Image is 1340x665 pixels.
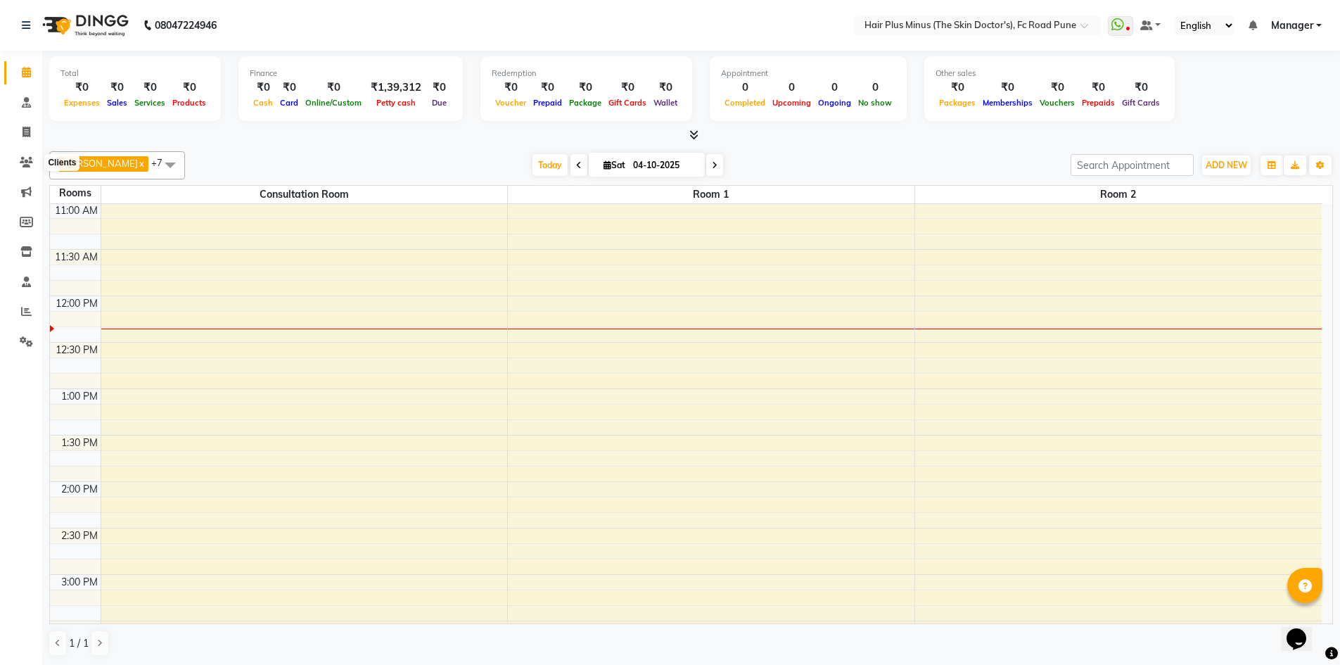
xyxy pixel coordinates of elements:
span: Packages [936,98,979,108]
span: Vouchers [1036,98,1078,108]
div: ₹0 [1118,80,1163,96]
div: ₹0 [302,80,365,96]
div: ₹0 [276,80,302,96]
div: Rooms [50,186,101,201]
div: 0 [855,80,895,96]
span: No show [855,98,895,108]
span: Products [169,98,210,108]
iframe: chat widget [1281,609,1326,651]
span: Card [276,98,302,108]
div: 12:30 PM [53,343,101,357]
span: Completed [721,98,769,108]
div: 0 [721,80,769,96]
div: ₹0 [169,80,210,96]
div: ₹0 [250,80,276,96]
span: Memberships [979,98,1036,108]
span: Prepaids [1078,98,1118,108]
div: ₹0 [650,80,681,96]
div: 12:00 PM [53,296,101,311]
span: Manager [1271,18,1313,33]
span: Expenses [60,98,103,108]
div: 1:00 PM [58,389,101,404]
div: ₹0 [492,80,530,96]
span: Sales [103,98,131,108]
div: ₹0 [530,80,566,96]
div: 2:00 PM [58,482,101,497]
span: Sat [600,160,629,170]
div: 11:30 AM [52,250,101,265]
input: Search Appointment [1071,154,1194,176]
span: Package [566,98,605,108]
div: 2:30 PM [58,528,101,543]
div: ₹0 [103,80,131,96]
div: 1:30 PM [58,436,101,450]
span: Cash [250,98,276,108]
div: ₹0 [979,80,1036,96]
span: Prepaid [530,98,566,108]
div: Clients [44,154,79,171]
span: [PERSON_NAME] [63,158,138,169]
span: Gift Cards [605,98,650,108]
span: Services [131,98,169,108]
span: Wallet [650,98,681,108]
div: ₹0 [566,80,605,96]
span: 1 / 1 [69,636,89,651]
span: Due [428,98,450,108]
span: +7 [151,157,173,168]
div: 11:00 AM [52,203,101,218]
div: 3:00 PM [58,575,101,590]
div: ₹0 [131,80,169,96]
img: logo [36,6,132,45]
span: ADD NEW [1206,160,1247,170]
span: Room 2 [915,186,1322,203]
div: ₹0 [1078,80,1118,96]
div: Appointment [721,68,895,80]
span: Petty cash [373,98,419,108]
div: 0 [815,80,855,96]
div: Redemption [492,68,681,80]
div: 3:30 PM [58,621,101,636]
span: Today [532,154,568,176]
b: 08047224946 [155,6,217,45]
div: Other sales [936,68,1163,80]
button: ADD NEW [1202,156,1251,175]
div: ₹0 [427,80,452,96]
span: Room 1 [508,186,914,203]
span: Voucher [492,98,530,108]
span: Gift Cards [1118,98,1163,108]
div: ₹0 [936,80,979,96]
span: Upcoming [769,98,815,108]
input: 2025-10-04 [629,155,699,176]
span: Online/Custom [302,98,365,108]
div: Total [60,68,210,80]
div: ₹0 [1036,80,1078,96]
span: Ongoing [815,98,855,108]
div: Finance [250,68,452,80]
a: x [138,158,144,169]
div: ₹0 [605,80,650,96]
div: 0 [769,80,815,96]
div: ₹0 [60,80,103,96]
span: Consultation Room [101,186,508,203]
div: ₹1,39,312 [365,80,427,96]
